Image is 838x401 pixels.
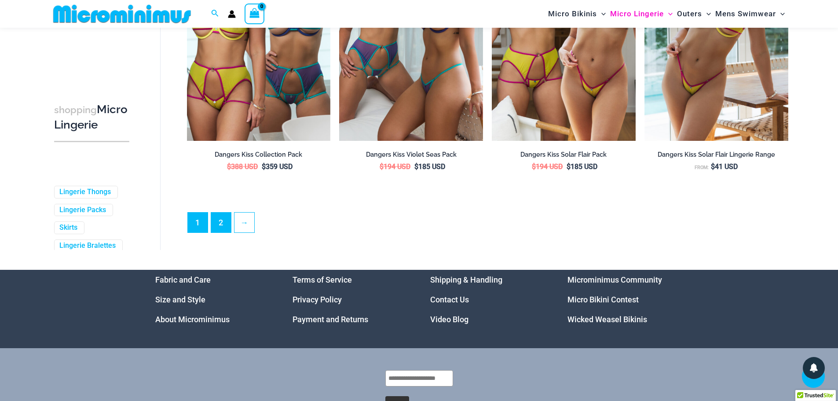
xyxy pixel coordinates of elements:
a: Size and Style [155,295,205,304]
a: Dangers Kiss Solar Flair Pack [492,151,636,162]
a: Dangers Kiss Violet Seas Pack [339,151,483,162]
nav: Site Navigation [545,1,789,26]
span: Mens Swimwear [715,3,776,25]
h2: Dangers Kiss Solar Flair Lingerie Range [644,151,788,159]
a: Payment and Returns [293,315,368,324]
span: $ [380,162,384,171]
span: $ [532,162,536,171]
a: Mens SwimwearMenu ToggleMenu Toggle [713,3,787,25]
span: $ [262,162,266,171]
a: Lingerie Packs [59,206,106,215]
aside: Footer Widget 4 [567,270,683,329]
aside: Footer Widget 1 [155,270,271,329]
span: Menu Toggle [664,3,673,25]
span: shopping [54,104,97,115]
h2: Dangers Kiss Violet Seas Pack [339,151,483,159]
bdi: 359 USD [262,162,293,171]
bdi: 185 USD [414,162,445,171]
span: Menu Toggle [597,3,606,25]
span: Micro Bikinis [548,3,597,25]
a: View Shopping Cart, empty [245,4,265,24]
span: $ [567,162,571,171]
h2: Dangers Kiss Solar Flair Pack [492,151,636,159]
span: Outers [677,3,702,25]
a: Page 2 [211,213,231,232]
a: Search icon link [211,8,219,19]
a: Microminimus Community [567,275,662,284]
aside: Footer Widget 3 [430,270,546,329]
span: From: [695,165,709,170]
nav: Product Pagination [187,212,788,238]
a: Micro LingerieMenu ToggleMenu Toggle [608,3,675,25]
span: Page 1 [188,213,208,232]
nav: Menu [567,270,683,329]
img: MM SHOP LOGO FLAT [50,4,194,24]
a: OutersMenu ToggleMenu Toggle [675,3,713,25]
span: $ [711,162,715,171]
bdi: 194 USD [380,162,410,171]
a: Account icon link [228,10,236,18]
a: Contact Us [430,295,469,304]
a: About Microminimus [155,315,230,324]
h3: Micro Lingerie [54,102,129,132]
bdi: 185 USD [567,162,597,171]
span: Menu Toggle [702,3,711,25]
span: Menu Toggle [776,3,785,25]
bdi: 388 USD [227,162,258,171]
bdi: 194 USD [532,162,563,171]
a: Wicked Weasel Bikinis [567,315,647,324]
a: Shipping & Handling [430,275,502,284]
a: Dangers Kiss Solar Flair Lingerie Range [644,151,788,162]
nav: Menu [430,270,546,329]
h2: Dangers Kiss Collection Pack [187,151,331,159]
aside: Footer Widget 2 [293,270,408,329]
span: $ [227,162,231,171]
a: Micro Bikini Contest [567,295,639,304]
a: Terms of Service [293,275,352,284]
span: $ [414,162,418,171]
a: Video Blog [430,315,468,324]
a: Privacy Policy [293,295,342,304]
a: Lingerie Bralettes [59,241,116,250]
a: Skirts [59,223,77,232]
a: Fabric and Care [155,275,211,284]
bdi: 41 USD [711,162,738,171]
a: → [234,213,254,232]
nav: Menu [155,270,271,329]
a: Dangers Kiss Collection Pack [187,151,331,162]
a: Lingerie Thongs [59,188,111,197]
a: Micro BikinisMenu ToggleMenu Toggle [546,3,608,25]
nav: Menu [293,270,408,329]
span: Micro Lingerie [610,3,664,25]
